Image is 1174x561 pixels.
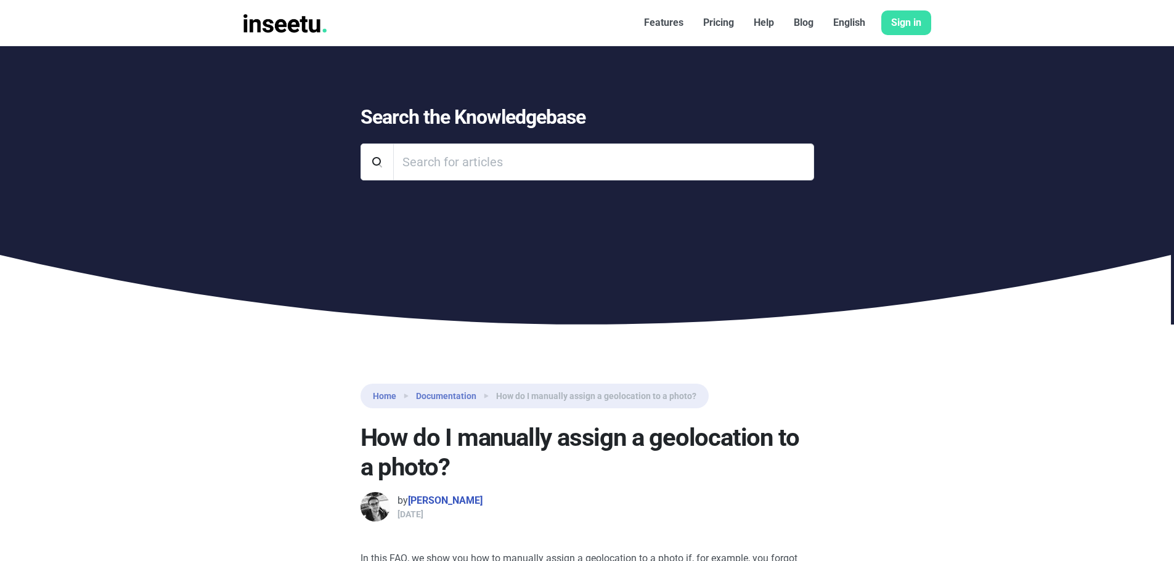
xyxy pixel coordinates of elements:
font: Help [754,17,774,28]
a: English [823,10,875,35]
font: Features [644,17,683,28]
a: Documentation [416,390,476,403]
a: Features [634,10,693,35]
a: Pricing [693,10,744,35]
h1: Search the Knowledgebase [361,105,814,129]
a: Home [373,390,396,403]
nav: breadcrumb [361,384,709,408]
div: [DATE] [397,508,483,520]
h1: How do I manually assign a geolocation to a photo? [361,423,814,482]
font: Pricing [703,17,734,28]
a: Help [744,10,784,35]
a: Blog [784,10,823,35]
a: [PERSON_NAME] [408,494,483,506]
a: Sign in [881,10,931,35]
div: by [397,493,483,508]
font: Blog [794,17,813,28]
img: INSEETU [243,14,327,33]
li: How do I manually assign a geolocation to a photo? [476,389,696,403]
input: Search [393,143,814,180]
font: Sign in [891,17,921,28]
